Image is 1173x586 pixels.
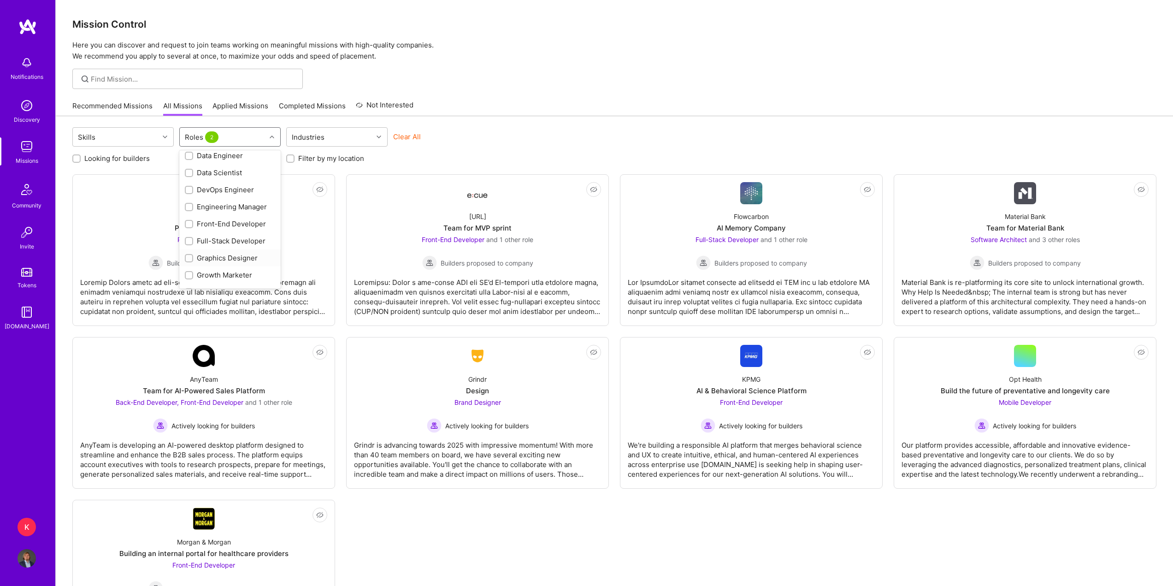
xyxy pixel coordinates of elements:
[454,398,501,406] span: Brand Designer
[143,386,265,396] div: Team for AI-Powered Sales Platform
[902,182,1149,318] a: Company LogoMaterial BankTeam for Material BankSoftware Architect and 3 other rolesBuilders propo...
[1009,374,1042,384] div: Opt Health
[466,348,489,364] img: Company Logo
[628,182,875,318] a: Company LogoFlowcarbonAI Memory CompanyFull-Stack Developer and 1 other roleBuilders proposed to ...
[422,236,484,243] span: Front-End Developer
[193,508,215,530] img: Company Logo
[734,212,769,221] div: Flowcarbon
[18,18,37,35] img: logo
[445,421,529,431] span: Actively looking for builders
[177,236,230,243] span: Product Designer
[5,321,49,331] div: [DOMAIN_NAME]
[20,242,34,251] div: Invite
[999,398,1051,406] span: Mobile Developer
[289,130,327,144] div: Industries
[974,418,989,433] img: Actively looking for builders
[185,219,275,229] div: Front-End Developer
[172,561,235,569] span: Front-End Developer
[628,270,875,316] div: Lor IpsumdoLor sitamet consecte ad elitsedd ei TEM inc u lab etdolore MA aliquaenim admi veniamq ...
[443,223,512,233] div: Team for MVP sprint
[76,130,98,144] div: Skills
[80,182,327,318] a: Company LogoCharlie HealthProduct DesignerProduct Designer Builders proposed to companyBuilders p...
[72,101,153,116] a: Recommended Missions
[72,40,1156,62] p: Here you can discover and request to join teams working on meaningful missions with high-quality ...
[175,223,233,233] div: Product Designer
[1005,212,1046,221] div: Material Bank
[628,345,875,481] a: Company LogoKPMGAI & Behavioral Science PlatformFront-End Developer Actively looking for builders...
[14,115,40,124] div: Discovery
[190,374,218,384] div: AnyTeam
[185,168,275,178] div: Data Scientist
[91,74,296,84] input: Find Mission...
[193,345,215,367] img: Company Logo
[468,374,487,384] div: Grindr
[119,549,289,558] div: Building an internal portal for healthcare providers
[740,182,762,204] img: Company Logo
[18,303,36,321] img: guide book
[16,156,38,166] div: Missions
[153,418,168,433] img: Actively looking for builders
[427,418,442,433] img: Actively looking for builders
[354,433,601,479] div: Grindr is advancing towards 2025 with impressive momentum! With more than 40 team members on boar...
[971,236,1027,243] span: Software Architect
[988,258,1081,268] span: Builders proposed to company
[11,72,43,82] div: Notifications
[864,186,871,193] i: icon EyeClosed
[1029,236,1080,243] span: and 3 other roles
[902,270,1149,316] div: Material Bank is re-platforming its core site to unlock international growth. Why Help Is Needed&...
[486,236,533,243] span: and 1 other role
[185,253,275,263] div: Graphics Designer
[696,255,711,270] img: Builders proposed to company
[205,131,218,143] span: 2
[18,518,36,536] div: K
[18,549,36,568] img: User Avatar
[316,186,324,193] i: icon EyeClosed
[245,398,292,406] span: and 1 other role
[696,386,807,396] div: AI & Behavioral Science Platform
[171,421,255,431] span: Actively looking for builders
[15,549,38,568] a: User Avatar
[80,270,327,316] div: Loremip Dolors ametc ad eli-se-doe Tempori Utlabore et doloremagn ali enimadm veniamqui nostrudex...
[163,101,202,116] a: All Missions
[316,511,324,519] i: icon EyeClosed
[740,345,762,367] img: Company Logo
[1138,349,1145,356] i: icon EyeClosed
[760,236,808,243] span: and 1 other role
[183,130,223,144] div: Roles
[185,236,275,246] div: Full-Stack Developer
[742,374,760,384] div: KPMG
[696,236,759,243] span: Full-Stack Developer
[185,270,275,280] div: Growth Marketer
[590,349,597,356] i: icon EyeClosed
[316,349,324,356] i: icon EyeClosed
[356,100,413,116] a: Not Interested
[1014,182,1036,204] img: Company Logo
[590,186,597,193] i: icon EyeClosed
[270,135,274,139] i: icon Chevron
[18,223,36,242] img: Invite
[163,135,167,139] i: icon Chevron
[469,212,486,221] div: [URL]
[18,137,36,156] img: teamwork
[864,349,871,356] i: icon EyeClosed
[466,185,489,201] img: Company Logo
[18,96,36,115] img: discovery
[148,255,163,270] img: Builders proposed to company
[393,132,421,142] button: Clear All
[720,398,783,406] span: Front-End Developer
[714,258,807,268] span: Builders proposed to company
[185,202,275,212] div: Engineering Manager
[16,178,38,201] img: Community
[167,258,259,268] span: Builders proposed to company
[80,74,90,84] i: icon SearchGrey
[902,345,1149,481] a: Opt HealthBuild the future of preventative and longevity careMobile Developer Actively looking fo...
[21,268,32,277] img: tokens
[185,287,275,297] div: iOS Developer
[185,185,275,195] div: DevOps Engineer
[701,418,715,433] img: Actively looking for builders
[441,258,533,268] span: Builders proposed to company
[377,135,381,139] i: icon Chevron
[1138,186,1145,193] i: icon EyeClosed
[18,53,36,72] img: bell
[15,518,38,536] a: K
